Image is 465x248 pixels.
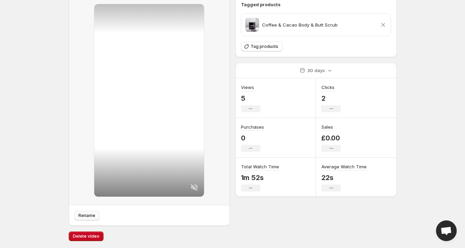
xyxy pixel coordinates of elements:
button: Rename [74,211,99,220]
p: 30 days [307,67,325,74]
p: 22s [321,173,367,182]
span: Delete video [73,234,99,239]
h3: Sales [321,123,333,130]
button: Delete video [69,231,104,241]
h3: Total Watch Time [241,163,279,170]
p: Coffee & Cacao Body & Butt Scrub [262,21,338,28]
p: 5 [241,94,260,102]
h3: Views [241,84,254,91]
p: 2 [321,94,341,102]
h3: Clicks [321,84,335,91]
p: 0 [241,134,264,142]
p: £0.00 [321,134,341,142]
span: Tag products [251,44,278,49]
h3: Average Watch Time [321,163,367,170]
p: 1m 52s [241,173,279,182]
h3: Purchases [241,123,264,130]
a: Open chat [436,220,457,241]
button: Tag products [241,42,282,51]
h6: Tagged products [241,1,391,8]
img: Black choker necklace [245,18,259,32]
span: Rename [78,213,95,218]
